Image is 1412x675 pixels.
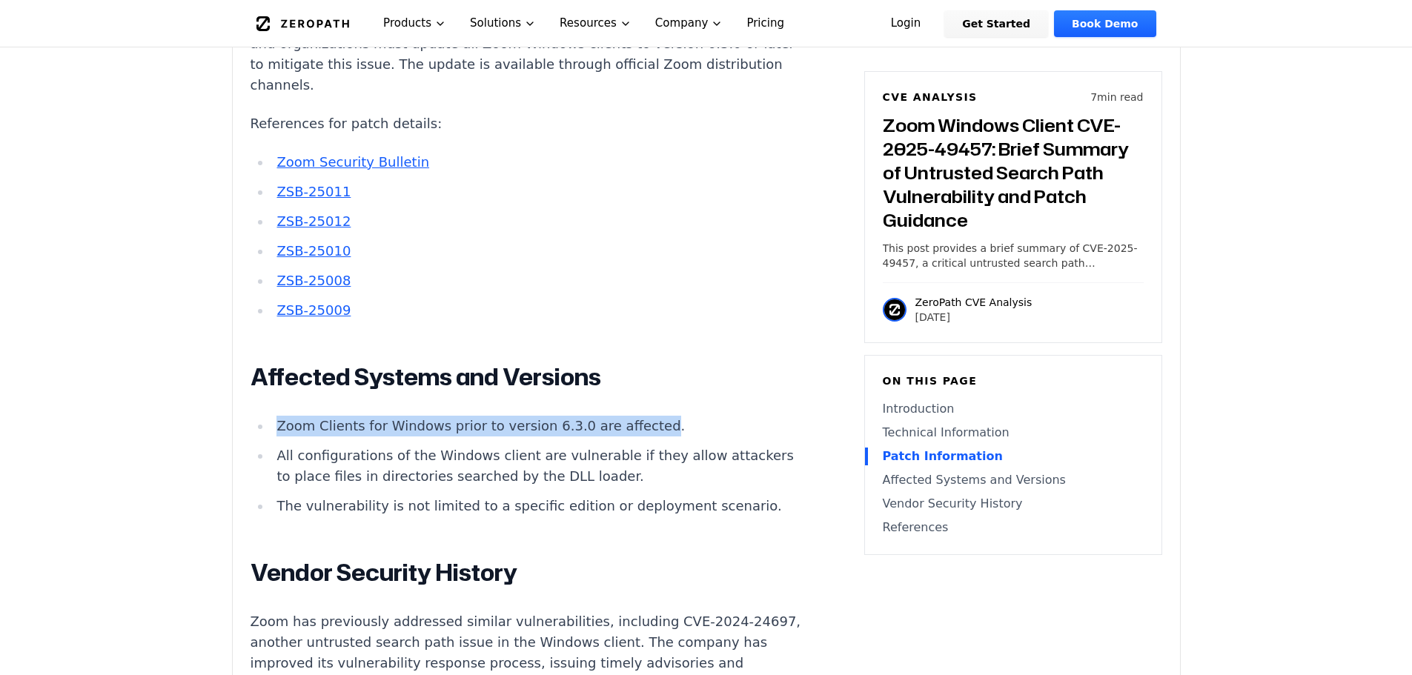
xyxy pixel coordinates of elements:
[883,373,1144,388] h6: On this page
[271,445,802,487] li: All configurations of the Windows client are vulnerable if they allow attackers to place files in...
[915,295,1033,310] p: ZeroPath CVE Analysis
[276,213,351,229] a: ZSB-25012
[873,10,939,37] a: Login
[1054,10,1156,37] a: Book Demo
[251,362,802,392] h2: Affected Systems and Versions
[276,302,351,318] a: ZSB-25009
[883,400,1144,418] a: Introduction
[883,90,978,104] h6: CVE Analysis
[883,424,1144,442] a: Technical Information
[883,241,1144,270] p: This post provides a brief summary of CVE-2025-49457, a critical untrusted search path vulnerabil...
[276,154,429,170] a: Zoom Security Bulletin
[883,113,1144,232] h3: Zoom Windows Client CVE-2025-49457: Brief Summary of Untrusted Search Path Vulnerability and Patc...
[883,519,1144,536] a: References
[944,10,1048,37] a: Get Started
[883,471,1144,489] a: Affected Systems and Versions
[915,310,1033,325] p: [DATE]
[276,184,351,199] a: ZSB-25011
[883,495,1144,513] a: Vendor Security History
[271,416,802,436] li: Zoom Clients for Windows prior to version 6.3.0 are affected.
[271,496,802,516] li: The vulnerability is not limited to a specific edition or deployment scenario.
[251,558,802,588] h2: Vendor Security History
[883,448,1144,465] a: Patch Information
[251,113,802,134] p: References for patch details:
[276,273,351,288] a: ZSB-25008
[1090,90,1143,104] p: 7 min read
[883,298,906,322] img: ZeroPath CVE Analysis
[276,243,351,259] a: ZSB-25010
